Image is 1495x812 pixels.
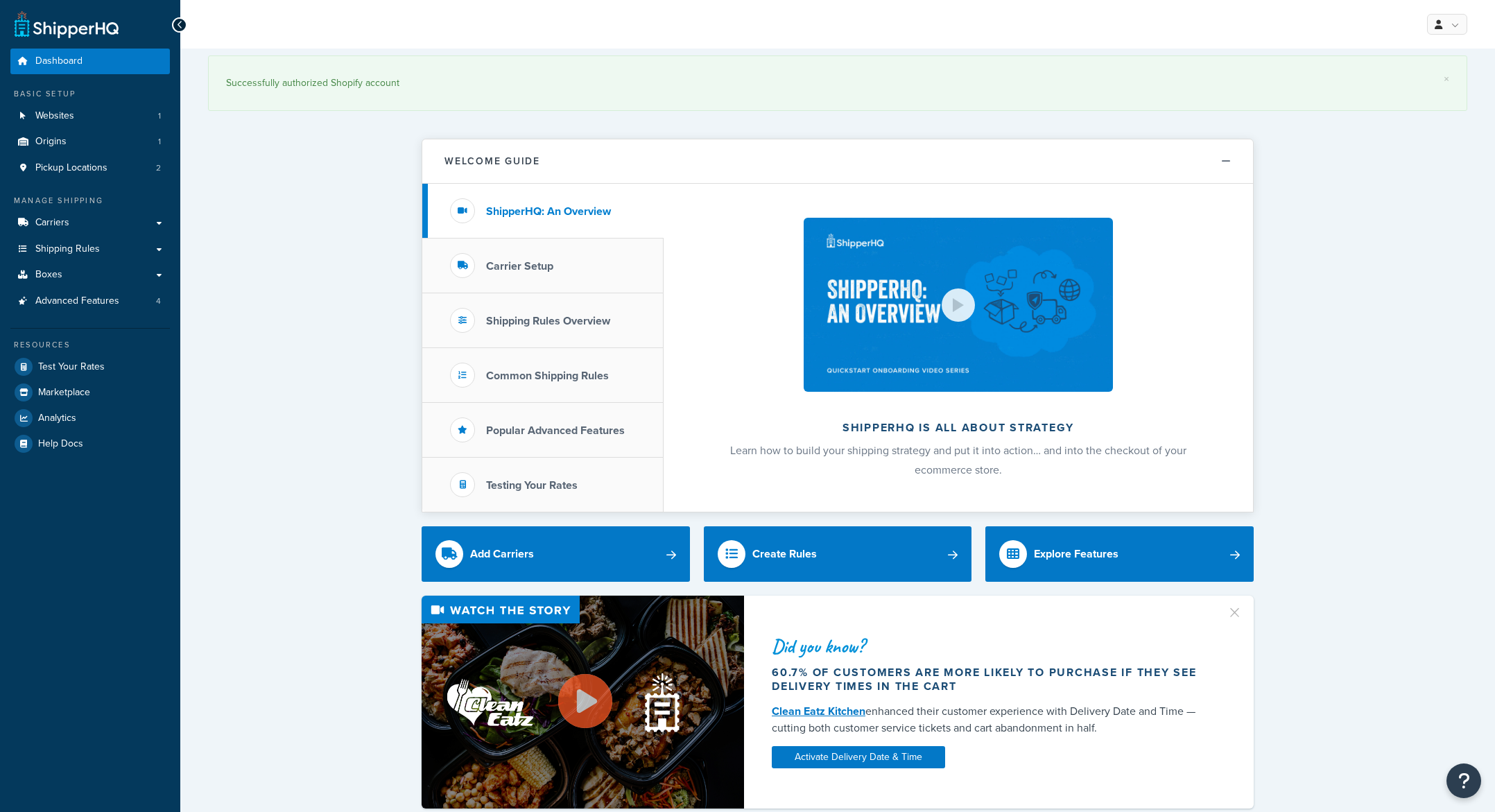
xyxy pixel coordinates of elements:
[38,438,83,450] span: Help Docs
[422,139,1253,184] button: Welcome Guide
[486,260,553,273] h3: Carrier Setup
[10,354,170,379] a: Test Your Rates
[1034,544,1118,564] div: Explore Features
[35,162,107,174] span: Pickup Locations
[772,703,1210,736] div: enhanced their customer experience with Delivery Date and Time — cutting both customer service ti...
[804,218,1113,392] img: ShipperHQ is all about strategy
[422,526,690,582] a: Add Carriers
[10,431,170,456] a: Help Docs
[772,746,945,768] a: Activate Delivery Date & Time
[752,544,817,564] div: Create Rules
[10,49,170,74] a: Dashboard
[10,155,170,181] li: Pickup Locations
[422,596,744,809] img: Video thumbnail
[985,526,1254,582] a: Explore Features
[700,422,1216,434] h2: ShipperHQ is all about strategy
[10,262,170,288] a: Boxes
[486,424,625,437] h3: Popular Advanced Features
[156,162,161,174] span: 2
[10,339,170,351] div: Resources
[35,269,62,281] span: Boxes
[10,236,170,262] a: Shipping Rules
[486,479,578,492] h3: Testing Your Rates
[10,103,170,129] li: Websites
[470,544,534,564] div: Add Carriers
[10,210,170,236] a: Carriers
[35,243,100,255] span: Shipping Rules
[10,129,170,155] a: Origins1
[158,110,161,122] span: 1
[10,288,170,314] li: Advanced Features
[444,156,540,166] h2: Welcome Guide
[38,361,105,373] span: Test Your Rates
[10,195,170,207] div: Manage Shipping
[10,88,170,100] div: Basic Setup
[10,155,170,181] a: Pickup Locations2
[1446,763,1481,798] button: Open Resource Center
[10,103,170,129] a: Websites1
[35,217,69,229] span: Carriers
[772,666,1210,693] div: 60.7% of customers are more likely to purchase if they see delivery times in the cart
[772,637,1210,656] div: Did you know?
[486,205,611,218] h3: ShipperHQ: An Overview
[730,442,1186,478] span: Learn how to build your shipping strategy and put it into action… and into the checkout of your e...
[156,295,161,307] span: 4
[10,288,170,314] a: Advanced Features4
[226,74,1449,93] div: Successfully authorized Shopify account
[35,110,74,122] span: Websites
[486,370,609,382] h3: Common Shipping Rules
[772,703,865,719] a: Clean Eatz Kitchen
[35,55,83,67] span: Dashboard
[35,136,67,148] span: Origins
[10,380,170,405] a: Marketplace
[486,315,610,327] h3: Shipping Rules Overview
[35,295,119,307] span: Advanced Features
[38,387,90,399] span: Marketplace
[1444,74,1449,85] a: ×
[10,406,170,431] a: Analytics
[704,526,972,582] a: Create Rules
[158,136,161,148] span: 1
[10,129,170,155] li: Origins
[38,413,76,424] span: Analytics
